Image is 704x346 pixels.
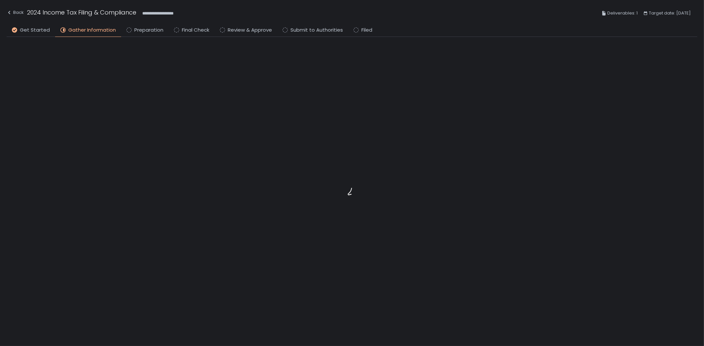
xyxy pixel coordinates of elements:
span: Preparation [134,26,163,34]
span: Target date: [DATE] [649,9,691,17]
span: Get Started [20,26,50,34]
span: Review & Approve [228,26,272,34]
button: Back [7,8,24,19]
h1: 2024 Income Tax Filing & Compliance [27,8,136,17]
span: Deliverables: 1 [607,9,638,17]
span: Final Check [182,26,209,34]
div: Back [7,9,24,16]
span: Submit to Authorities [290,26,343,34]
span: Gather Information [68,26,116,34]
span: Filed [361,26,372,34]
